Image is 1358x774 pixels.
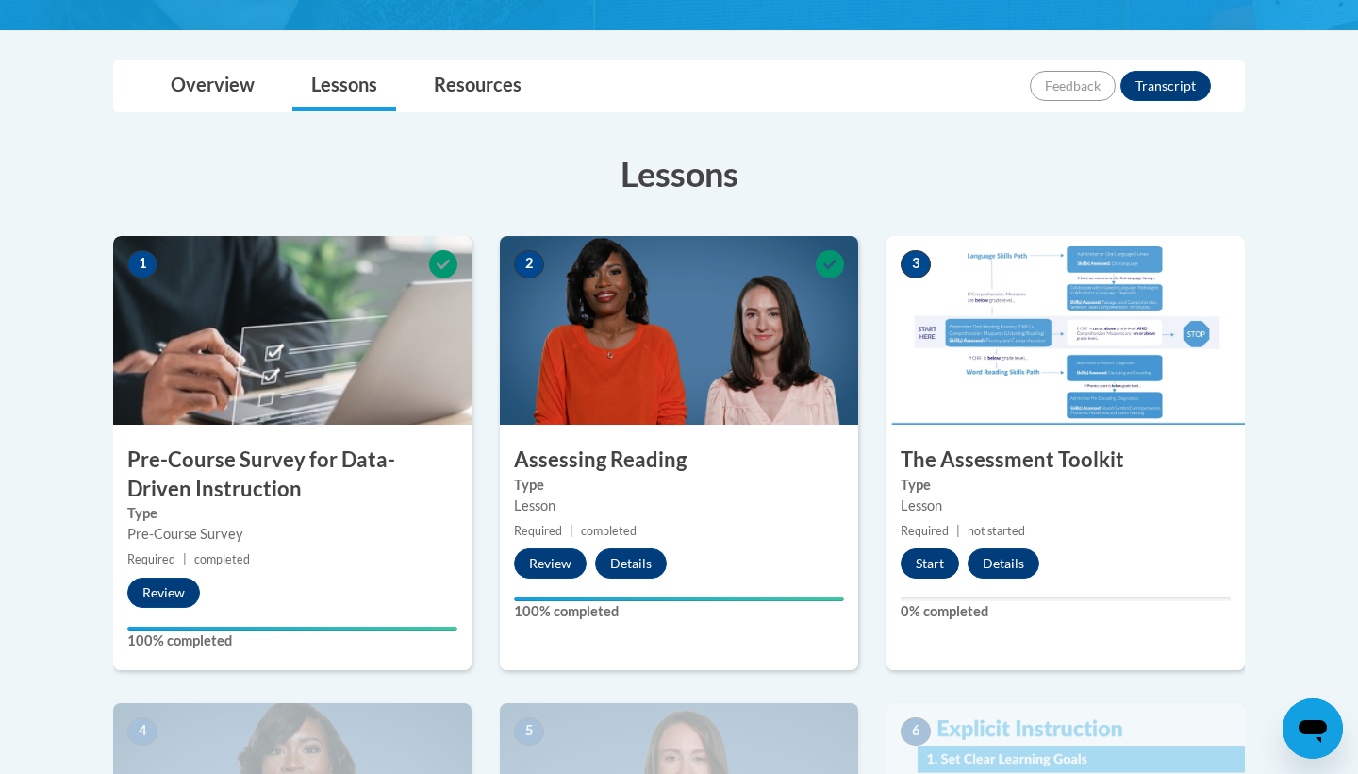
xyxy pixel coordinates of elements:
div: Pre-Course Survey [127,524,457,545]
button: Review [127,578,200,608]
span: 2 [514,250,544,278]
span: 6 [901,717,931,746]
a: Overview [152,61,273,111]
button: Start [901,548,959,579]
label: Type [901,475,1231,496]
span: Required [127,552,175,566]
div: Lesson [514,496,844,516]
label: Type [127,503,457,524]
span: completed [194,552,250,566]
span: 3 [901,250,931,278]
a: Lessons [292,61,396,111]
img: Course Image [113,236,472,425]
img: Course Image [500,236,858,425]
label: Type [514,475,844,496]
span: not started [968,524,1025,538]
h3: Pre-Course Survey for Data-Driven Instruction [113,446,472,504]
label: 0% completed [901,601,1231,622]
span: | [956,524,960,538]
button: Details [595,548,667,579]
span: Required [901,524,949,538]
button: Details [968,548,1039,579]
div: Lesson [901,496,1231,516]
span: 4 [127,717,157,746]
img: Course Image [886,236,1245,425]
button: Transcript [1120,71,1211,101]
button: Review [514,548,587,579]
label: 100% completed [514,601,844,622]
label: 100% completed [127,631,457,651]
span: completed [581,524,637,538]
button: Feedback [1030,71,1116,101]
h3: Assessing Reading [500,446,858,475]
iframe: Button to launch messaging window [1283,698,1343,759]
span: 1 [127,250,157,278]
a: Resources [415,61,540,111]
span: | [570,524,573,538]
h3: Lessons [113,150,1245,197]
span: | [183,552,187,566]
div: Your progress [514,597,844,601]
h3: The Assessment Toolkit [886,446,1245,475]
span: Required [514,524,562,538]
span: 5 [514,717,544,746]
div: Your progress [127,627,457,631]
